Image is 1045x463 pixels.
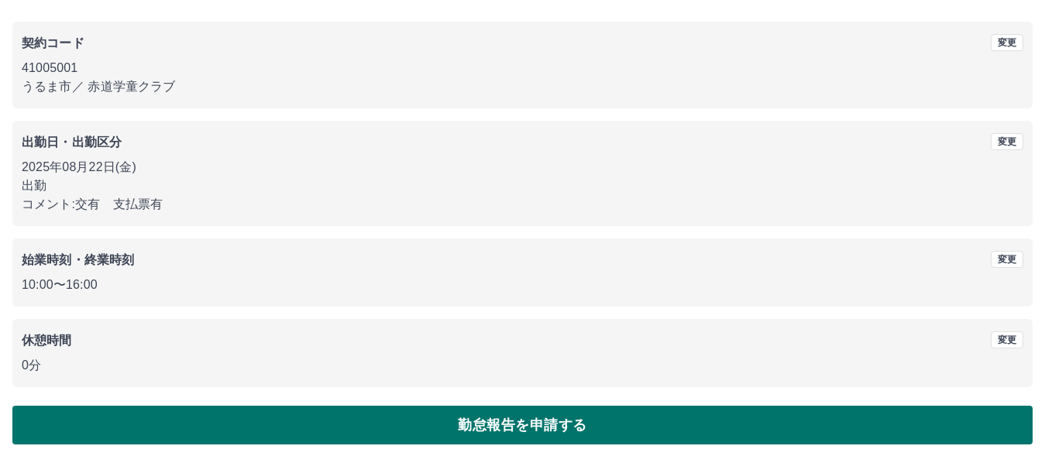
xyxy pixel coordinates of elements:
button: 変更 [991,251,1023,268]
p: 41005001 [22,59,1023,77]
p: コメント: 交有 支払票有 [22,195,1023,214]
p: 出勤 [22,177,1023,195]
b: 契約コード [22,36,84,50]
p: 10:00 〜 16:00 [22,276,1023,294]
b: 出勤日・出勤区分 [22,135,122,149]
p: うるま市 ／ 赤道学童クラブ [22,77,1023,96]
p: 2025年08月22日(金) [22,158,1023,177]
button: 勤怠報告を申請する [12,406,1033,444]
b: 休憩時間 [22,334,72,347]
button: 変更 [991,331,1023,348]
button: 変更 [991,34,1023,51]
p: 0分 [22,356,1023,375]
b: 始業時刻・終業時刻 [22,253,134,266]
button: 変更 [991,133,1023,150]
